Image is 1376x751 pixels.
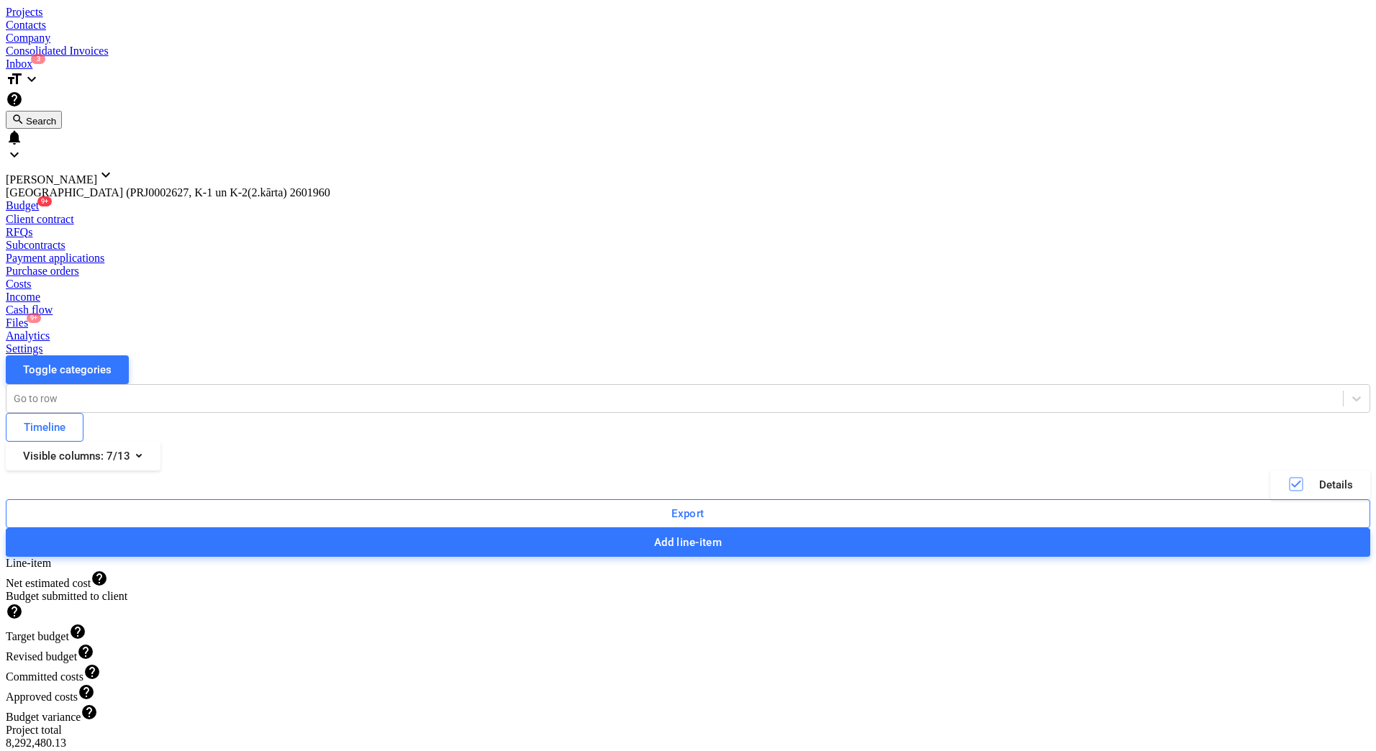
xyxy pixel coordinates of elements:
div: Committed costs [6,663,135,683]
span: 9+ [37,196,52,206]
span: help [83,663,101,681]
i: keyboard_arrow_down [6,146,23,163]
button: Timeline [6,413,83,442]
span: help [81,704,98,721]
a: Settings [6,342,1370,355]
a: Company [6,32,1370,45]
div: Budget [6,199,1370,212]
span: help [69,623,86,640]
div: Target budget [6,623,135,643]
span: search [12,113,23,124]
a: Budget9+ [6,199,1370,212]
button: Export [6,499,1370,528]
div: Approved costs [6,683,135,704]
span: help [91,570,108,587]
button: Toggle categories [6,355,129,384]
a: Analytics [6,329,1370,342]
div: Net estimated cost [6,570,135,590]
a: Contacts [6,19,1370,32]
a: Inbox3 [6,58,1370,70]
div: Budget submitted to client [6,590,135,623]
button: Details [1270,470,1370,499]
div: Visible columns : 7/13 [23,447,143,465]
a: Subcontracts [6,239,1370,252]
div: Export [671,504,705,523]
iframe: Chat Widget [1304,682,1376,751]
button: Search [6,111,62,129]
div: Inbox [6,58,1370,70]
div: Add line-item [654,533,723,552]
a: Income [6,291,1370,304]
a: Purchase orders [6,265,1370,278]
div: Budget variance [6,704,135,724]
span: help [77,643,94,660]
div: Revised budget [6,643,135,663]
i: notifications [6,129,23,146]
i: keyboard_arrow_down [23,70,40,88]
button: Visible columns:7/13 [6,442,160,470]
i: keyboard_arrow_down [97,166,114,183]
span: help [6,603,23,620]
a: RFQs [6,226,1370,239]
a: Files9+ [6,317,1370,329]
div: 8,292,480.13 [6,737,135,750]
div: Toggle categories [23,360,112,379]
div: Project total [6,724,78,737]
button: Add line-item [6,528,1370,557]
div: Details [1287,475,1353,494]
a: Costs [6,278,1370,291]
i: format_size [6,70,23,88]
a: Consolidated Invoices [6,45,1370,58]
span: [PERSON_NAME] [6,173,97,186]
div: Files [6,317,1370,329]
div: Line-item [6,557,78,570]
a: Payment applications [6,252,1370,265]
a: Projects [6,6,1370,19]
a: Cash flow [6,304,1370,317]
span: help [78,683,95,701]
i: Knowledge base [6,91,23,108]
div: [GEOGRAPHIC_DATA] (PRJ0002627, K-1 un K-2(2.kārta) 2601960 [6,186,1370,199]
span: 9+ [27,313,41,323]
span: 3 [31,54,45,64]
a: Client contract [6,213,1370,226]
div: Timeline [24,418,65,437]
